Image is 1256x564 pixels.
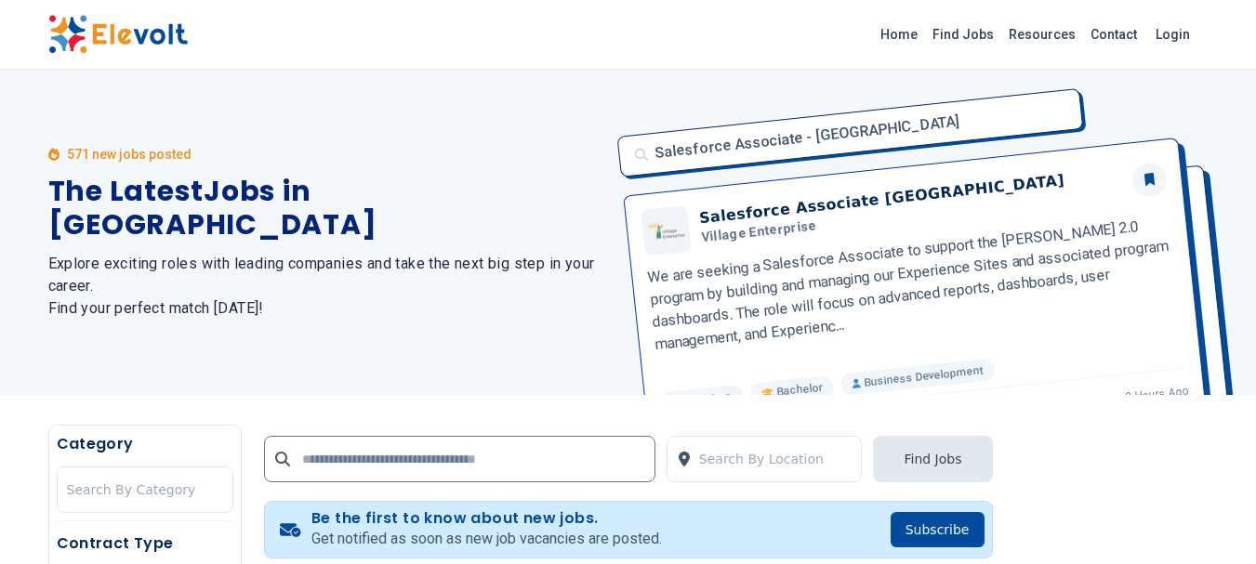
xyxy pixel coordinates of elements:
[1083,20,1144,49] a: Contact
[925,20,1001,49] a: Find Jobs
[48,15,188,54] img: Elevolt
[48,253,606,320] h2: Explore exciting roles with leading companies and take the next big step in your career. Find you...
[67,145,192,164] p: 571 new jobs posted
[891,512,985,547] button: Subscribe
[57,433,233,455] h5: Category
[48,175,606,242] h1: The Latest Jobs in [GEOGRAPHIC_DATA]
[311,528,662,550] p: Get notified as soon as new job vacancies are posted.
[1144,16,1201,53] a: Login
[311,509,662,528] h4: Be the first to know about new jobs.
[873,436,992,482] button: Find Jobs
[1001,20,1083,49] a: Resources
[873,20,925,49] a: Home
[57,532,233,555] h5: Contract Type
